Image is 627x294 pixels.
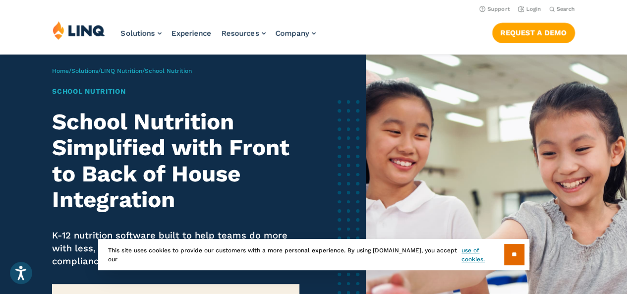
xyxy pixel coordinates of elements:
a: Home [52,67,69,74]
span: Solutions [121,29,155,38]
a: use of cookies. [461,246,504,264]
a: LINQ Nutrition [101,67,142,74]
button: Open Search Bar [549,5,575,13]
a: Resources [222,29,266,38]
span: Resources [222,29,259,38]
a: Login [518,6,541,12]
span: Company [276,29,309,38]
a: Experience [171,29,212,38]
nav: Button Navigation [492,21,575,43]
span: / / / [52,67,192,74]
a: Company [276,29,316,38]
nav: Primary Navigation [121,21,316,54]
a: Support [479,6,510,12]
span: Search [557,6,575,12]
div: This site uses cookies to provide our customers with a more personal experience. By using [DOMAIN... [98,239,529,270]
span: School Nutrition [145,67,192,74]
a: Solutions [121,29,162,38]
h2: School Nutrition Simplified with Front to Back of House Integration [52,109,299,213]
a: Request a Demo [492,23,575,43]
img: LINQ | K‑12 Software [53,21,105,40]
a: Solutions [71,67,98,74]
h1: School Nutrition [52,86,299,97]
p: K-12 nutrition software built to help teams do more with less, maximize efficiency, and ensure co... [52,229,299,268]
